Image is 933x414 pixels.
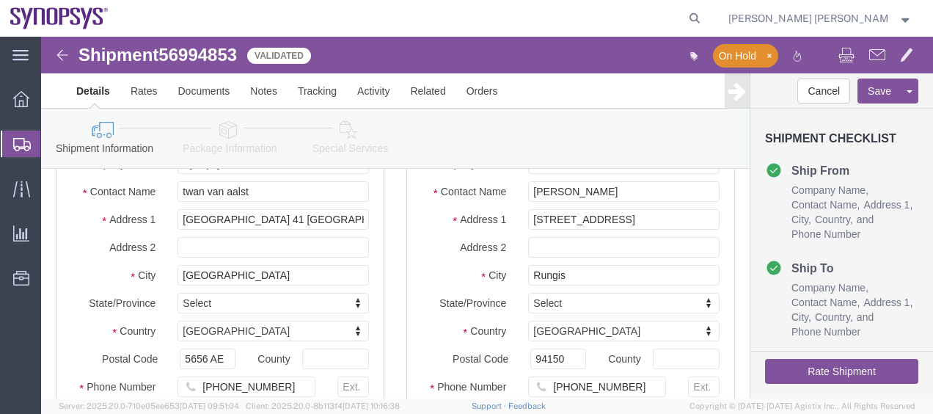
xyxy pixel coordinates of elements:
iframe: FS Legacy Container [41,37,933,399]
span: Copyright © [DATE]-[DATE] Agistix Inc., All Rights Reserved [689,400,915,413]
a: Feedback [508,402,546,410]
span: [DATE] 10:16:38 [343,402,400,410]
span: Server: 2025.20.0-710e05ee653 [59,402,239,410]
img: logo [10,7,109,29]
button: [PERSON_NAME] [PERSON_NAME] [728,10,912,27]
a: Support [472,402,508,410]
span: Client: 2025.20.0-8b113f4 [246,402,400,410]
span: Marilia de Melo Fernandes [728,10,889,26]
span: [DATE] 09:51:04 [180,402,239,410]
